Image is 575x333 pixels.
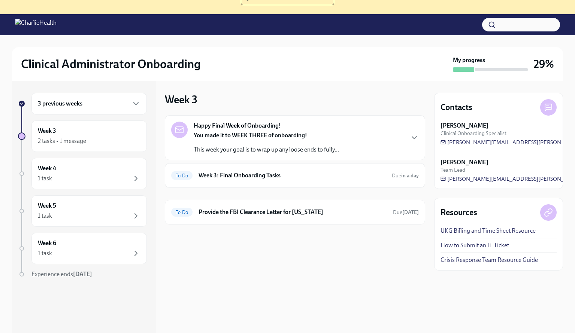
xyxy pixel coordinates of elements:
[441,102,472,113] h4: Contacts
[38,239,56,247] h6: Week 6
[194,132,307,139] strong: You made it to WEEK THREE of onboarding!
[401,172,419,179] strong: in a day
[402,209,419,216] strong: [DATE]
[194,146,339,154] p: This week your goal is to wrap up any loose ends to fully...
[73,271,92,278] strong: [DATE]
[31,93,147,114] div: 3 previous weeks
[453,56,485,64] strong: My progress
[38,249,52,257] div: 1 task
[441,241,509,250] a: How to Submit an IT Ticket
[38,100,82,108] h6: 3 previous weeks
[165,93,197,106] h3: Week 3
[18,233,147,264] a: Week 61 task
[18,120,147,152] a: Week 32 tasks • 1 message
[441,207,477,218] h4: Resources
[441,158,488,166] strong: [PERSON_NAME]
[194,122,281,130] strong: Happy Final Week of Onboarding!
[38,212,52,220] div: 1 task
[441,122,488,130] strong: [PERSON_NAME]
[18,195,147,227] a: Week 51 task
[393,209,419,216] span: October 29th, 2025 10:00
[21,56,201,71] h2: Clinical Administrator Onboarding
[15,19,57,31] img: CharlieHealth
[38,164,56,172] h6: Week 4
[392,172,419,179] span: Due
[441,227,536,235] a: UKG Billing and Time Sheet Resource
[199,208,387,216] h6: Provide the FBI Clearance Letter for [US_STATE]
[38,127,56,135] h6: Week 3
[38,202,56,210] h6: Week 5
[393,209,419,216] span: Due
[18,158,147,189] a: Week 41 task
[171,210,193,215] span: To Do
[441,256,538,264] a: Crisis Response Team Resource Guide
[441,130,506,137] span: Clinical Onboarding Specialist
[171,169,419,181] a: To DoWeek 3: Final Onboarding TasksDuein a day
[171,173,193,178] span: To Do
[441,166,465,174] span: Team Lead
[534,57,554,71] h3: 29%
[171,206,419,218] a: To DoProvide the FBI Clearance Letter for [US_STATE]Due[DATE]
[38,137,86,145] div: 2 tasks • 1 message
[31,271,92,278] span: Experience ends
[199,171,386,180] h6: Week 3: Final Onboarding Tasks
[38,174,52,183] div: 1 task
[392,172,419,179] span: October 11th, 2025 10:00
